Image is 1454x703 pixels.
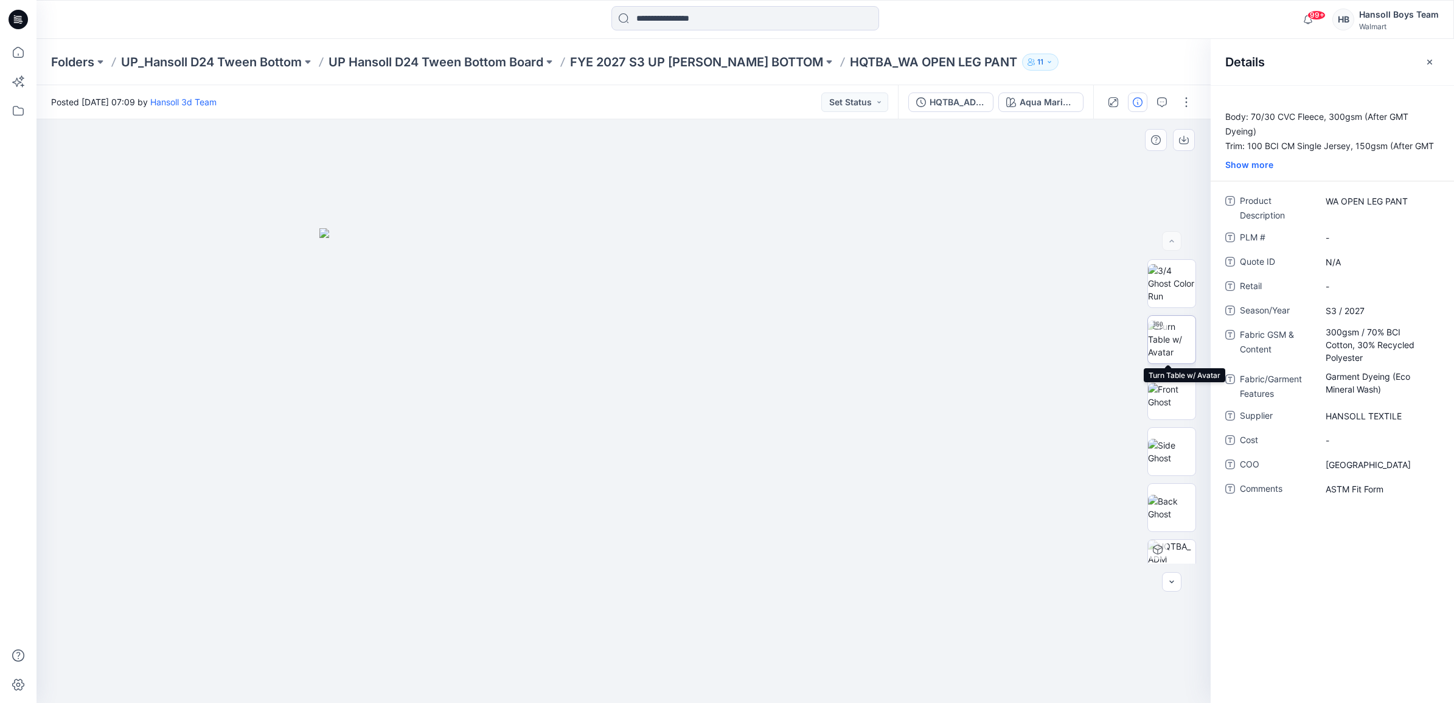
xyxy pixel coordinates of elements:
[1240,327,1313,365] span: Fabric GSM & Content
[1148,495,1195,520] img: Back Ghost
[1240,194,1313,223] span: Product Description
[1240,481,1313,498] span: Comments
[998,93,1084,112] button: Aqua Marine Mineral Wash
[930,96,986,109] div: HQTBA_ADM FC_WA OPEN LEG PANT
[1240,372,1313,401] span: Fabric/Garment Features
[1359,7,1439,22] div: Hansoll Boys Team
[1148,383,1195,408] img: Front Ghost
[1359,22,1439,31] div: Walmart
[1240,303,1313,320] span: Season/Year
[51,96,217,108] span: Posted [DATE] 07:09 by
[1326,434,1431,447] span: -
[1225,55,1265,69] h2: Details
[1240,433,1313,450] span: Cost
[1326,280,1431,293] span: -
[121,54,302,71] a: UP_Hansoll D24 Tween Bottom
[1326,326,1431,364] span: 300gsm / 70% BCI Cotton, 30% Recycled Polyester
[1240,408,1313,425] span: Supplier
[1326,256,1431,268] span: N/A
[1326,195,1431,208] span: WA OPEN LEG PANT
[1148,439,1195,464] img: Side Ghost
[1128,93,1147,112] button: Details
[1332,9,1354,30] div: HB
[1326,483,1431,495] span: ASTM Fit Form
[1240,230,1313,247] span: PLM #
[1022,54,1059,71] button: 11
[1326,458,1431,471] span: Vietnam
[1211,158,1454,171] div: Show more
[1326,410,1431,422] span: HANSOLL TEXTILE
[1148,540,1195,587] img: HQTBA_ADM FC_WA OPEN LEG PANT Aqua Marine Mineral Wash
[1326,370,1431,396] span: Garment Dyeing (Eco Mineral Wash)
[1211,110,1454,153] p: Body: 70/30 CVC Fleece, 300gsm (After GMT Dyeing) Trim: 100 BCI CM Single Jersey, 150gsm (After G...
[1020,96,1076,109] div: Aqua Marine Mineral Wash
[319,228,928,702] img: eyJhbGciOiJIUzI1NiIsImtpZCI6IjAiLCJzbHQiOiJzZXMiLCJ0eXAiOiJKV1QifQ.eyJkYXRhIjp7InR5cGUiOiJzdG9yYW...
[1037,55,1043,69] p: 11
[1240,279,1313,296] span: Retail
[1307,10,1326,20] span: 99+
[329,54,543,71] a: UP Hansoll D24 Tween Bottom Board
[1326,231,1431,244] span: -
[1240,457,1313,474] span: COO
[570,54,823,71] a: FYE 2027 S3 UP [PERSON_NAME] BOTTOM
[51,54,94,71] a: Folders
[908,93,993,112] button: HQTBA_ADM FC_WA OPEN LEG PANT
[1148,264,1195,303] img: 3/4 Ghost Color Run
[150,97,217,107] a: Hansoll 3d Team
[850,54,1017,71] p: HQTBA_WA OPEN LEG PANT
[1148,320,1195,358] img: Turn Table w/ Avatar
[1240,254,1313,271] span: Quote ID
[1326,304,1431,317] span: S3 / 2027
